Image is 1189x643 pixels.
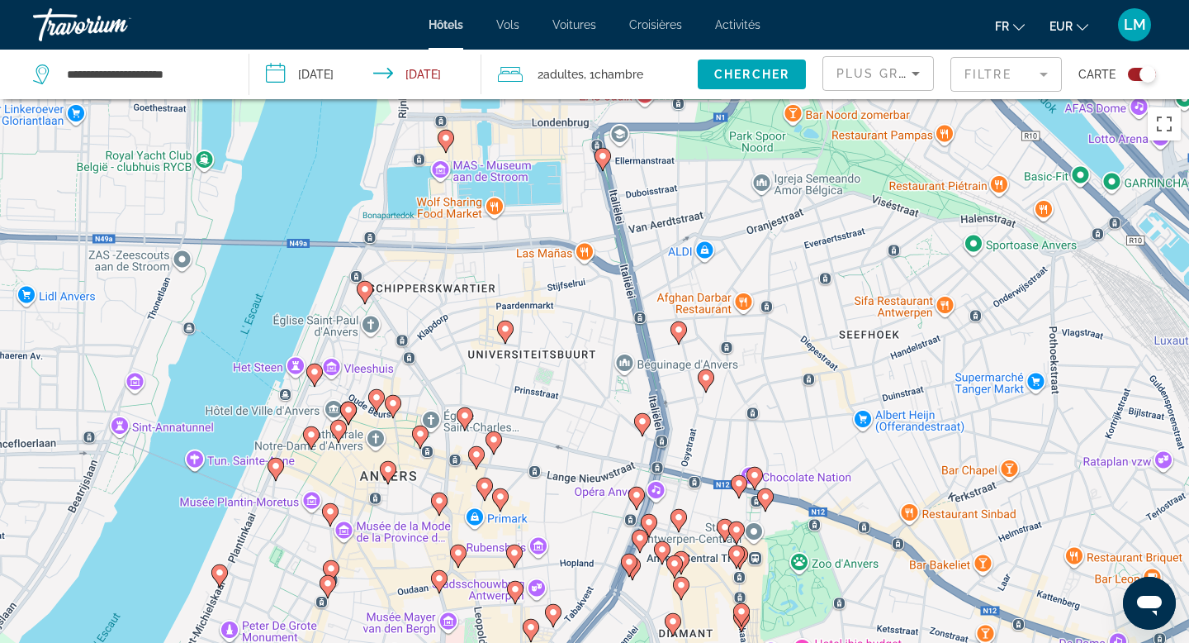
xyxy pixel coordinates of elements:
a: Travorium [33,3,198,46]
iframe: Bouton de lancement de la fenêtre de messagerie [1123,577,1176,630]
span: Carte [1078,63,1116,86]
a: Voitures [552,18,596,31]
button: Change language [995,14,1025,38]
span: Chambre [594,68,643,81]
a: Hôtels [429,18,463,31]
a: Activités [715,18,760,31]
a: Croisières [629,18,682,31]
a: Vols [496,18,519,31]
span: Adultes [543,68,584,81]
button: Chercher [698,60,806,89]
mat-select: Sort by [836,64,920,83]
span: EUR [1049,20,1073,33]
button: Passer en plein écran [1148,107,1181,141]
span: 2 [538,63,584,86]
button: Filter [950,56,1062,93]
button: Check-in date: Dec 5, 2025 Check-out date: Dec 7, 2025 [249,50,482,99]
button: Change currency [1049,14,1088,38]
span: Plus grandes économies [836,67,1034,80]
button: User Menu [1113,7,1156,42]
button: Travelers: 2 adults, 0 children [481,50,698,99]
span: , 1 [584,63,643,86]
button: Toggle map [1116,67,1156,82]
span: Chercher [714,68,789,81]
span: LM [1124,17,1146,33]
span: fr [995,20,1009,33]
